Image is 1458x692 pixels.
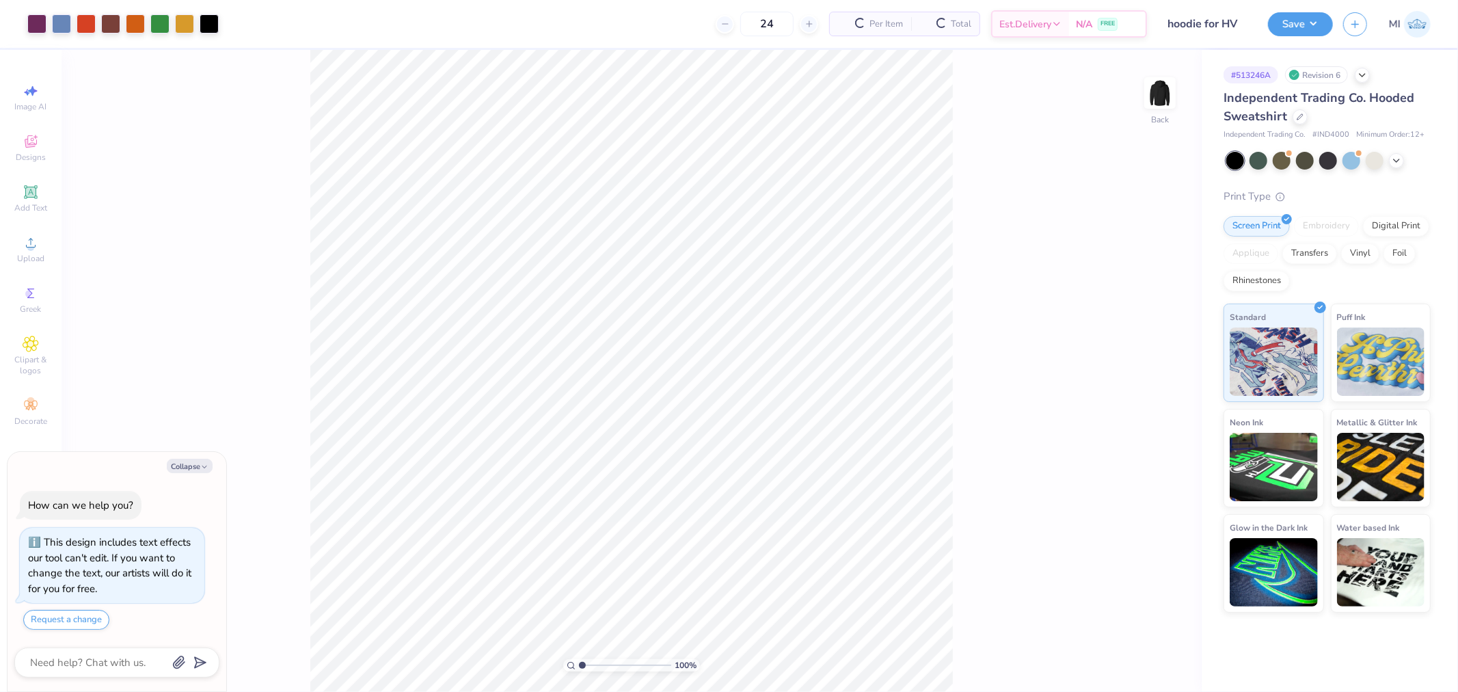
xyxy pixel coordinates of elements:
[15,101,47,112] span: Image AI
[17,253,44,264] span: Upload
[1151,114,1169,126] div: Back
[1337,415,1418,429] span: Metallic & Glitter Ink
[1101,19,1115,29] span: FREE
[1285,66,1348,83] div: Revision 6
[1389,11,1431,38] a: MI
[951,17,971,31] span: Total
[1341,243,1379,264] div: Vinyl
[1224,90,1414,124] span: Independent Trading Co. Hooded Sweatshirt
[23,610,109,630] button: Request a change
[1383,243,1416,264] div: Foil
[167,459,213,473] button: Collapse
[7,354,55,376] span: Clipart & logos
[740,12,794,36] input: – –
[869,17,903,31] span: Per Item
[1230,520,1308,535] span: Glow in the Dark Ink
[1337,433,1425,501] img: Metallic & Glitter Ink
[1294,216,1359,237] div: Embroidery
[28,535,191,596] div: This design includes text effects our tool can't edit. If you want to change the text, our artist...
[1224,129,1306,141] span: Independent Trading Co.
[1363,216,1429,237] div: Digital Print
[16,152,46,163] span: Designs
[21,304,42,315] span: Greek
[1282,243,1337,264] div: Transfers
[1224,271,1290,291] div: Rhinestones
[1230,310,1266,324] span: Standard
[1230,415,1263,429] span: Neon Ink
[14,416,47,427] span: Decorate
[675,659,697,671] span: 100 %
[1404,11,1431,38] img: Ma. Isabella Adad
[1356,129,1425,141] span: Minimum Order: 12 +
[1389,16,1401,32] span: MI
[1224,66,1278,83] div: # 513246A
[1337,310,1366,324] span: Puff Ink
[1337,520,1400,535] span: Water based Ink
[1224,216,1290,237] div: Screen Print
[1337,328,1425,396] img: Puff Ink
[1312,129,1349,141] span: # IND4000
[1230,433,1318,501] img: Neon Ink
[1268,12,1333,36] button: Save
[999,17,1051,31] span: Est. Delivery
[14,202,47,213] span: Add Text
[1230,328,1318,396] img: Standard
[1157,10,1258,38] input: Untitled Design
[1224,189,1431,204] div: Print Type
[1224,243,1278,264] div: Applique
[28,498,133,512] div: How can we help you?
[1076,17,1092,31] span: N/A
[1230,538,1318,607] img: Glow in the Dark Ink
[1146,79,1174,107] img: Back
[1337,538,1425,607] img: Water based Ink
